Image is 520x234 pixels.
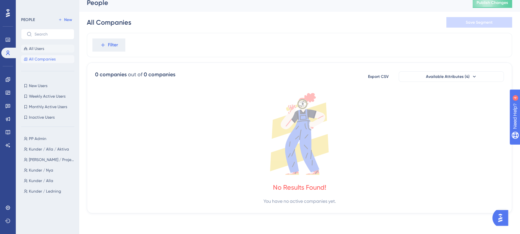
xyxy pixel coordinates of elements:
span: All Companies [29,57,56,62]
button: New Users [21,82,74,90]
div: 0 companies [95,71,127,79]
div: 0 companies [144,71,175,79]
span: Monthly Active Users [29,104,67,109]
span: Save Segment [466,20,493,25]
div: All Companies [87,18,131,27]
button: Save Segment [446,17,512,28]
div: No Results Found! [273,183,326,192]
span: All Users [29,46,44,51]
button: Available Attributes (4) [399,71,504,82]
button: Kunder / Alla [21,177,78,185]
span: [PERSON_NAME] / Projektledare [29,157,76,162]
span: Kunder / Alla / Aktiva [29,147,69,152]
input: Search [35,32,69,36]
button: New [56,16,74,24]
div: 4 [46,3,48,9]
span: Kunder / Ledning [29,189,61,194]
button: Kunder / Nya [21,166,78,174]
button: Weekly Active Users [21,92,74,100]
div: You have no active companies yet. [263,197,336,205]
button: Kunder / Ledning [21,187,78,195]
span: Filter [108,41,118,49]
button: Inactive Users [21,113,74,121]
span: Weekly Active Users [29,94,65,99]
button: Filter [92,38,125,52]
span: PP Admin [29,136,46,141]
iframe: UserGuiding AI Assistant Launcher [492,208,512,228]
button: All Users [21,45,74,53]
span: Kunder / Alla [29,178,53,183]
button: All Companies [21,55,74,63]
span: Kunder / Nya [29,168,53,173]
div: PEOPLE [21,17,35,22]
span: New [64,17,72,22]
button: PP Admin [21,135,78,143]
span: Export CSV [368,74,389,79]
span: Available Attributes (4) [426,74,470,79]
button: Kunder / Alla / Aktiva [21,145,78,153]
button: Monthly Active Users [21,103,74,111]
button: Export CSV [362,71,395,82]
span: Need Help? [15,2,41,10]
span: New Users [29,83,47,88]
button: [PERSON_NAME] / Projektledare [21,156,78,164]
span: Inactive Users [29,115,55,120]
div: out of [128,71,142,79]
